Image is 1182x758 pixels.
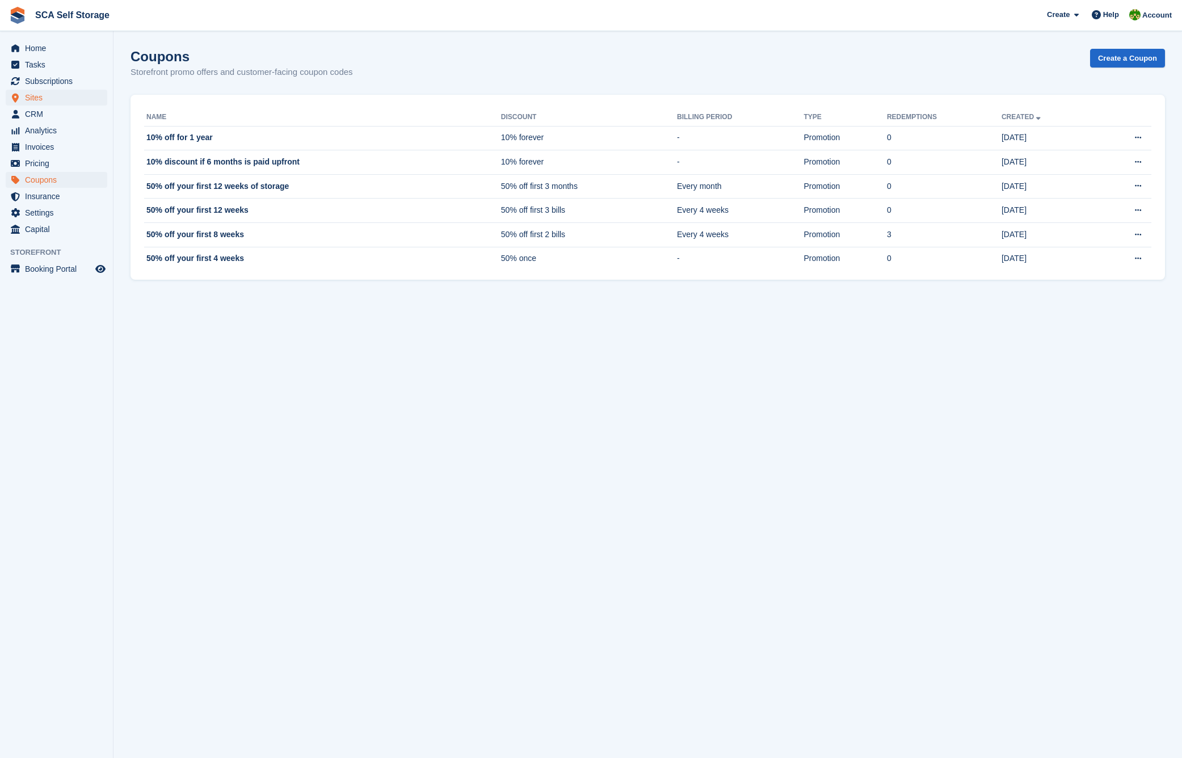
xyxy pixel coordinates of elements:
img: Sam Chapman [1129,9,1141,20]
th: Type [804,108,886,127]
a: menu [6,40,107,56]
td: 0 [887,247,1002,271]
a: menu [6,139,107,155]
span: Create [1047,9,1070,20]
td: [DATE] [1002,247,1097,271]
a: menu [6,205,107,221]
span: Subscriptions [25,73,93,89]
td: 10% forever [501,150,677,175]
td: - [677,126,804,150]
span: Home [25,40,93,56]
td: 10% forever [501,126,677,150]
span: Coupons [25,172,93,188]
a: SCA Self Storage [31,6,114,24]
span: Capital [25,221,93,237]
td: 50% off first 3 bills [501,199,677,223]
a: menu [6,188,107,204]
a: menu [6,106,107,122]
td: 50% once [501,247,677,271]
td: 3 [887,223,1002,247]
p: Storefront promo offers and customer-facing coupon codes [131,66,353,79]
td: [DATE] [1002,223,1097,247]
a: Create a Coupon [1090,49,1165,68]
td: - [677,247,804,271]
td: [DATE] [1002,126,1097,150]
td: 0 [887,199,1002,223]
td: Every month [677,174,804,199]
td: [DATE] [1002,174,1097,199]
td: Every 4 weeks [677,199,804,223]
td: [DATE] [1002,199,1097,223]
span: CRM [25,106,93,122]
td: Promotion [804,150,886,175]
span: Tasks [25,57,93,73]
th: Name [144,108,501,127]
td: 10% discount if 6 months is paid upfront [144,150,501,175]
td: 0 [887,174,1002,199]
a: Preview store [94,262,107,276]
span: Invoices [25,139,93,155]
a: menu [6,57,107,73]
td: Promotion [804,126,886,150]
td: 50% off your first 8 weeks [144,223,501,247]
span: Sites [25,90,93,106]
span: Account [1142,10,1172,21]
td: Promotion [804,174,886,199]
td: 50% off first 3 months [501,174,677,199]
a: menu [6,73,107,89]
a: menu [6,123,107,138]
a: Created [1002,113,1043,121]
a: menu [6,221,107,237]
span: Help [1103,9,1119,20]
img: stora-icon-8386f47178a22dfd0bd8f6a31ec36ba5ce8667c1dd55bd0f319d3a0aa187defe.svg [9,7,26,24]
a: menu [6,172,107,188]
td: 10% off for 1 year [144,126,501,150]
span: Settings [25,205,93,221]
td: Every 4 weeks [677,223,804,247]
h1: Coupons [131,49,353,64]
span: Booking Portal [25,261,93,277]
span: Storefront [10,247,113,258]
td: 50% off your first 12 weeks of storage [144,174,501,199]
span: Insurance [25,188,93,204]
td: 50% off first 2 bills [501,223,677,247]
span: Pricing [25,155,93,171]
td: 50% off your first 12 weeks [144,199,501,223]
td: 50% off your first 4 weeks [144,247,501,271]
a: menu [6,90,107,106]
span: Analytics [25,123,93,138]
td: 0 [887,126,1002,150]
a: menu [6,261,107,277]
th: Billing Period [677,108,804,127]
th: Redemptions [887,108,1002,127]
th: Discount [501,108,677,127]
td: Promotion [804,223,886,247]
td: - [677,150,804,175]
td: [DATE] [1002,150,1097,175]
td: Promotion [804,247,886,271]
td: Promotion [804,199,886,223]
a: menu [6,155,107,171]
td: 0 [887,150,1002,175]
